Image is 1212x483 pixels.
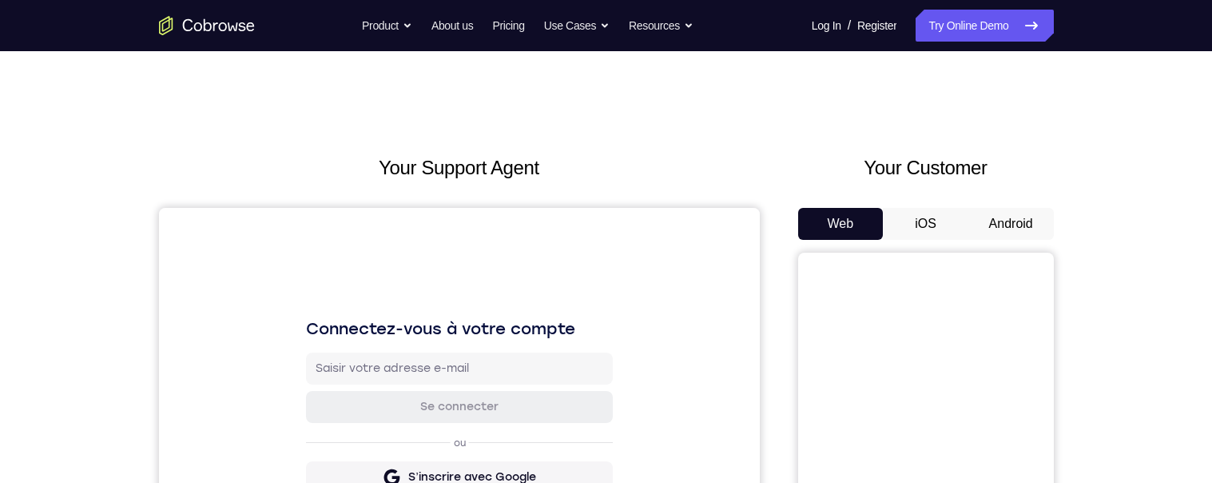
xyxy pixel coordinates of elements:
[798,154,1054,182] h2: Your Customer
[848,16,851,35] span: /
[812,10,841,42] a: Log In
[147,330,454,362] button: S’inscrire avec Intercom
[159,154,760,182] h2: Your Support Agent
[147,292,454,324] button: S’inscrire avec [PERSON_NAME]
[223,377,403,393] div: S’inscrire avec [PERSON_NAME]
[629,10,693,42] button: Resources
[296,414,427,425] a: Créer un nouveau compte
[249,261,376,277] div: S’inscrire avec Google
[492,10,524,42] a: Pricing
[244,338,383,354] div: S’inscrire avec Intercom
[223,300,403,316] div: S’inscrire avec [PERSON_NAME]
[544,10,610,42] button: Use Cases
[798,208,884,240] button: Web
[292,229,310,241] p: ou
[159,16,255,35] a: Go to the home page
[883,208,968,240] button: iOS
[916,10,1053,42] a: Try Online Demo
[147,253,454,285] button: S’inscrire avec Google
[431,10,473,42] a: About us
[857,10,896,42] a: Register
[147,369,454,401] button: S’inscrire avec [PERSON_NAME]
[147,413,454,426] p: Vous n’avez pas de compte ?
[968,208,1054,240] button: Android
[362,10,412,42] button: Product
